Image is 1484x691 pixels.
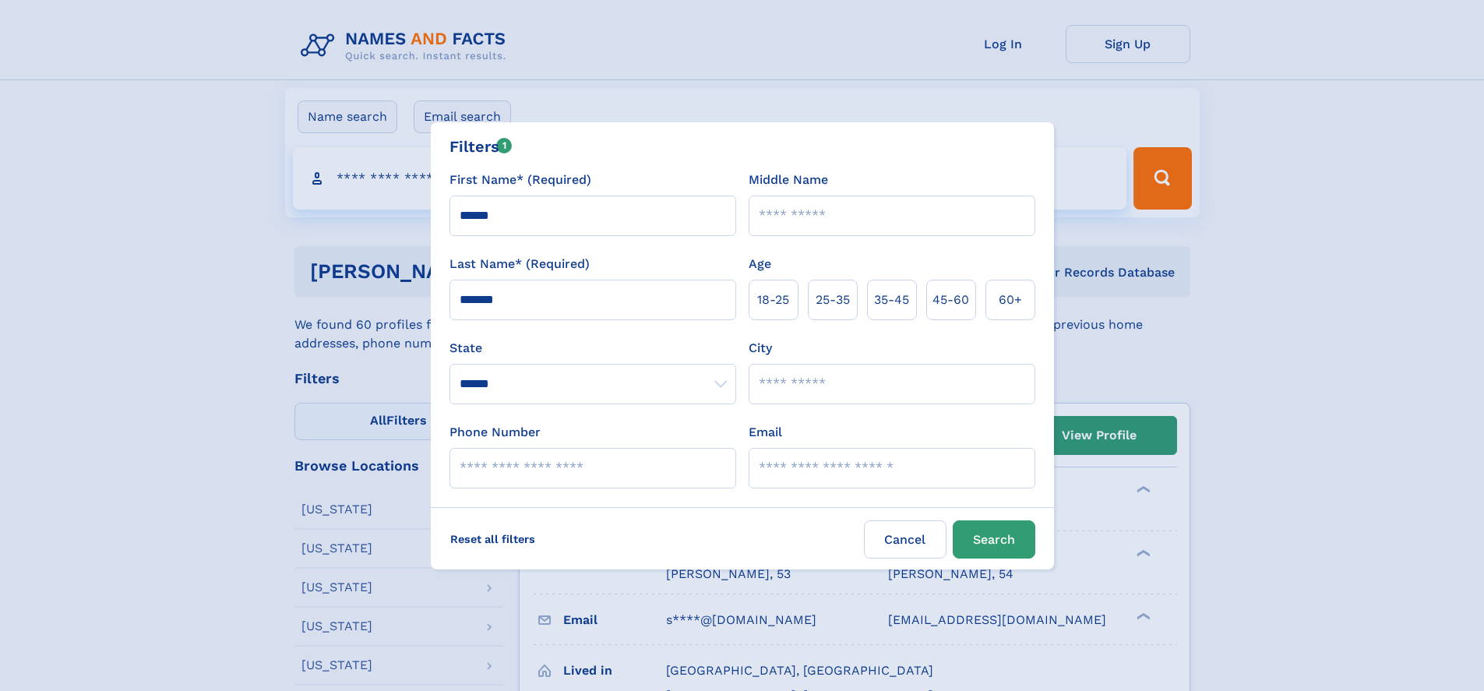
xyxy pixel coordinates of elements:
label: Cancel [864,520,946,559]
label: Middle Name [749,171,828,189]
label: Reset all filters [440,520,545,558]
span: 45‑60 [932,291,969,309]
span: 35‑45 [874,291,909,309]
span: 18‑25 [757,291,789,309]
label: First Name* (Required) [449,171,591,189]
button: Search [953,520,1035,559]
div: Filters [449,135,513,158]
label: State [449,339,736,358]
span: 60+ [999,291,1022,309]
span: 25‑35 [816,291,850,309]
label: Email [749,423,782,442]
label: City [749,339,772,358]
label: Phone Number [449,423,541,442]
label: Age [749,255,771,273]
label: Last Name* (Required) [449,255,590,273]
